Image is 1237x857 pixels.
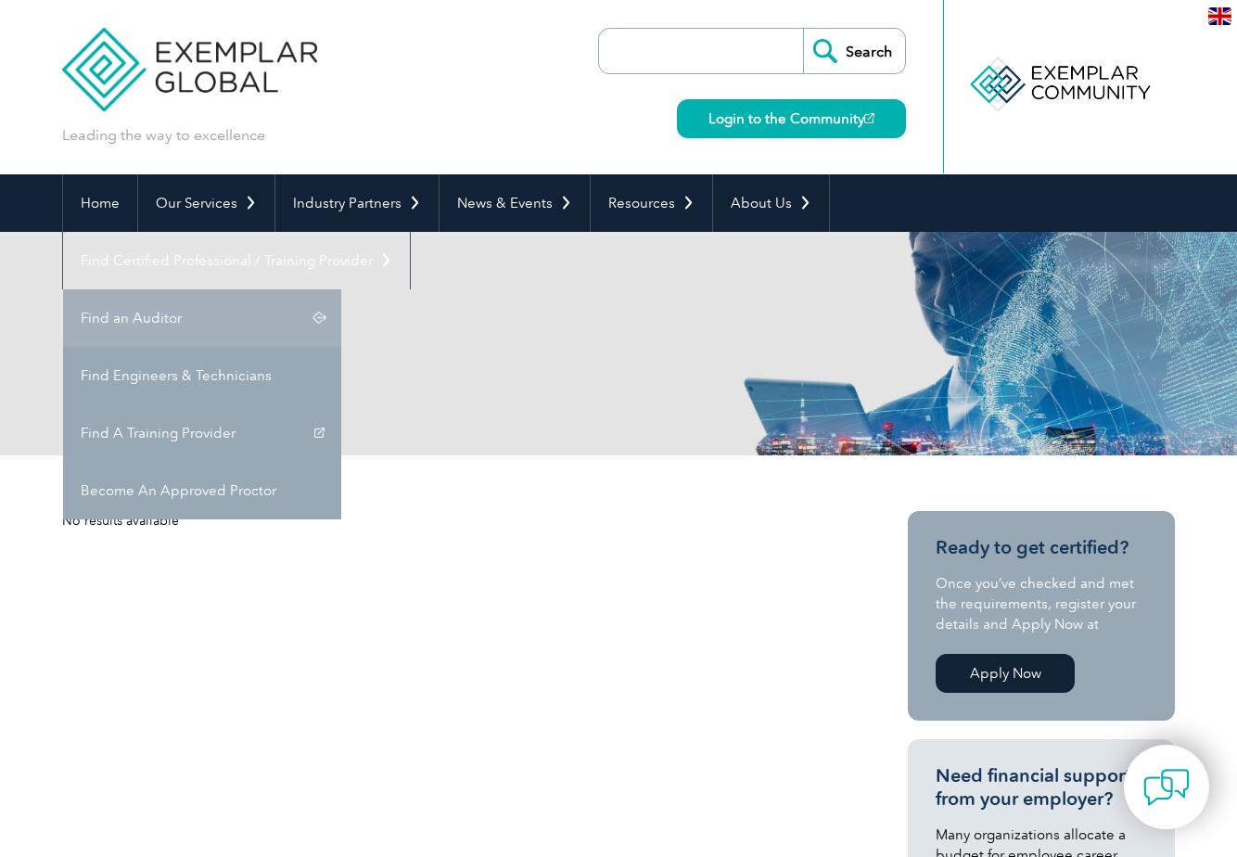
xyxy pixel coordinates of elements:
[936,573,1147,634] p: Once you’ve checked and met the requirements, register your details and Apply Now at
[677,99,906,138] a: Login to the Community
[1143,764,1190,811] img: contact-chat.png
[713,174,829,232] a: About Us
[591,174,712,232] a: Resources
[63,404,341,462] a: Find A Training Provider
[62,125,265,146] p: Leading the way to excellence
[864,113,874,123] img: open_square.png
[62,306,774,342] h1: Search
[63,174,137,232] a: Home
[63,289,341,347] a: Find an Auditor
[936,654,1075,693] a: Apply Now
[63,232,410,289] a: Find Certified Professional / Training Provider
[275,174,439,232] a: Industry Partners
[803,29,905,73] input: Search
[936,536,1147,559] h3: Ready to get certified?
[63,347,341,404] a: Find Engineers & Technicians
[440,174,590,232] a: News & Events
[62,511,841,531] div: No results available
[138,174,274,232] a: Our Services
[63,462,341,519] a: Become An Approved Proctor
[936,764,1147,811] h3: Need financial support from your employer?
[62,361,618,381] p: Results for: [PERSON_NAME]
[1208,7,1231,25] img: en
